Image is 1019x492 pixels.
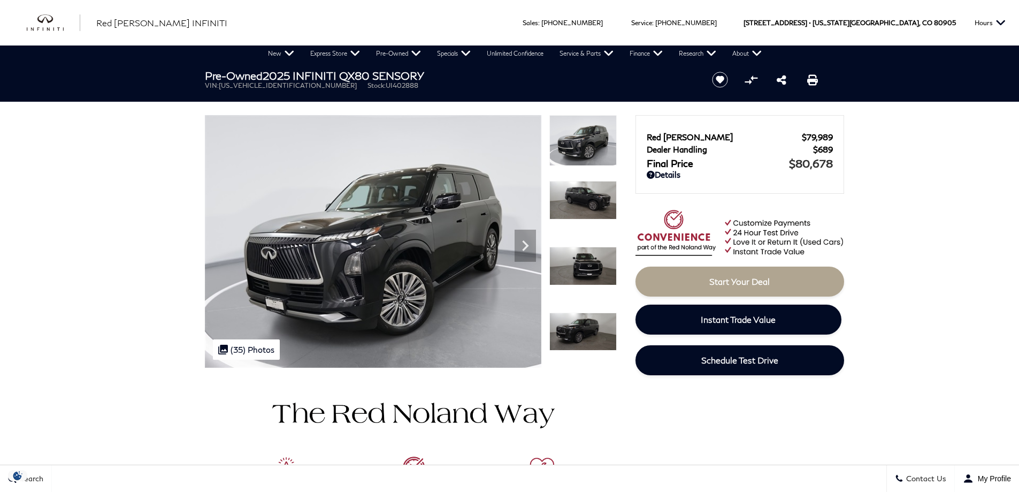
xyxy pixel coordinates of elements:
[213,339,280,360] div: (35) Photos
[96,18,227,28] span: Red [PERSON_NAME] INFINITI
[541,19,603,27] a: [PHONE_NUMBER]
[260,46,302,62] a: New
[635,267,844,297] a: Start Your Deal
[538,19,540,27] span: :
[813,145,833,154] span: $689
[647,132,833,142] a: Red [PERSON_NAME] $79,989
[429,46,479,62] a: Specials
[205,69,263,82] strong: Pre-Owned
[655,19,717,27] a: [PHONE_NUMBER]
[549,313,617,351] img: Used 2025 Mineral INFINITI SENSORY image 4
[386,81,418,89] span: UI402888
[635,305,841,335] a: Instant Trade Value
[17,474,43,483] span: Search
[903,474,946,483] span: Contact Us
[549,115,617,166] img: Used 2025 Mineral INFINITI SENSORY image 1
[647,157,789,169] span: Final Price
[479,46,551,62] a: Unlimited Confidence
[551,46,622,62] a: Service & Parts
[523,19,538,27] span: Sales
[205,70,694,81] h1: 2025 INFINITI QX80 SENSORY
[743,72,759,88] button: Compare vehicle
[671,46,724,62] a: Research
[701,314,776,324] span: Instant Trade Value
[777,73,786,86] a: Share this Pre-Owned 2025 INFINITI QX80 SENSORY
[96,17,227,29] a: Red [PERSON_NAME] INFINITI
[549,247,617,285] img: Used 2025 Mineral INFINITI SENSORY image 3
[974,474,1011,483] span: My Profile
[27,14,80,32] a: infiniti
[635,345,844,375] a: Schedule Test Drive
[744,19,956,27] a: [STREET_ADDRESS] • [US_STATE][GEOGRAPHIC_DATA], CO 80905
[701,355,778,365] span: Schedule Test Drive
[802,132,833,142] span: $79,989
[260,46,770,62] nav: Main Navigation
[789,157,833,170] span: $80,678
[27,14,80,32] img: INFINITI
[302,46,368,62] a: Express Store
[631,19,652,27] span: Service
[647,157,833,170] a: Final Price $80,678
[368,46,429,62] a: Pre-Owned
[205,115,541,368] img: Used 2025 Mineral INFINITI SENSORY image 1
[724,46,770,62] a: About
[647,145,813,154] span: Dealer Handling
[549,181,617,219] img: Used 2025 Mineral INFINITI SENSORY image 2
[367,81,386,89] span: Stock:
[955,465,1019,492] button: Open user profile menu
[622,46,671,62] a: Finance
[219,81,357,89] span: [US_VEHICLE_IDENTIFICATION_NUMBER]
[5,470,30,481] section: Click to Open Cookie Consent Modal
[5,470,30,481] img: Opt-Out Icon
[652,19,654,27] span: :
[205,81,219,89] span: VIN:
[709,276,770,286] span: Start Your Deal
[515,230,536,262] div: Next
[647,170,833,179] a: Details
[647,145,833,154] a: Dealer Handling $689
[647,132,802,142] span: Red [PERSON_NAME]
[807,73,818,86] a: Print this Pre-Owned 2025 INFINITI QX80 SENSORY
[708,71,732,88] button: Save vehicle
